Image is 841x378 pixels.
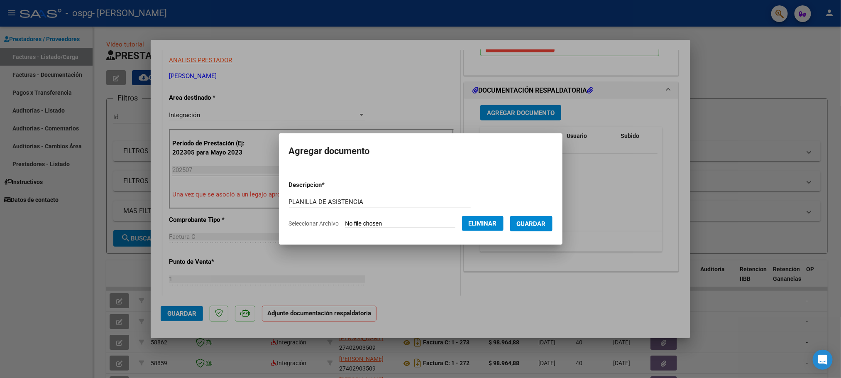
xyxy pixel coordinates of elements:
span: Guardar [517,220,546,228]
p: Descripcion [289,180,368,190]
div: Open Intercom Messenger [813,350,833,370]
h2: Agregar documento [289,143,553,159]
button: Guardar [510,216,553,231]
span: Eliminar [469,220,497,227]
button: Eliminar [462,216,504,231]
span: Seleccionar Archivo [289,220,339,227]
